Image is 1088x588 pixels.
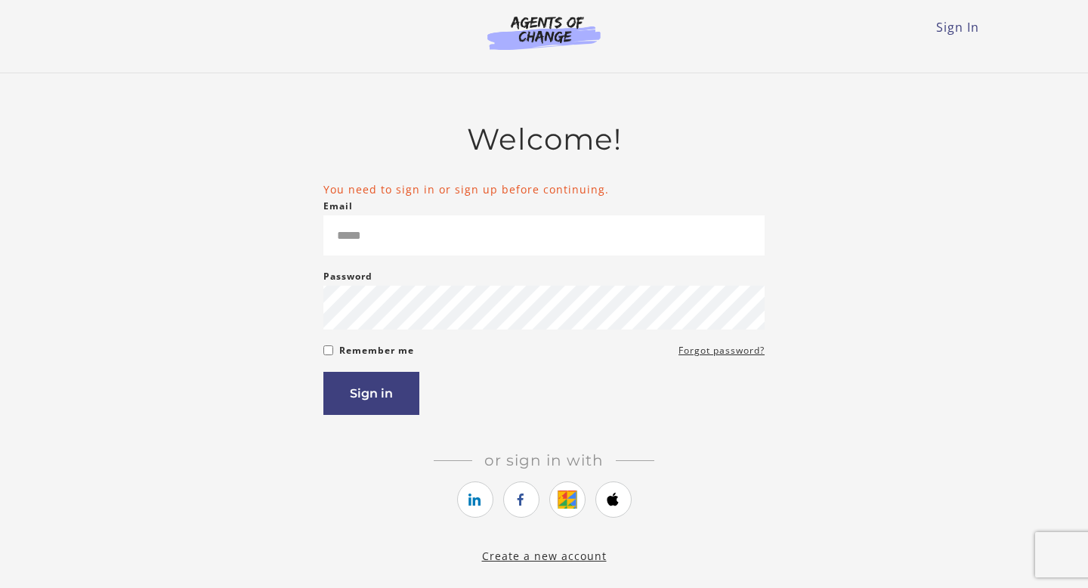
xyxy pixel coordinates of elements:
[482,549,607,563] a: Create a new account
[472,451,616,469] span: Or sign in with
[323,268,372,286] label: Password
[678,342,765,360] a: Forgot password?
[595,481,632,518] a: https://courses.thinkific.com/users/auth/apple?ss%5Breferral%5D=&ss%5Buser_return_to%5D=%2Fenroll...
[323,372,419,415] button: Sign in
[457,481,493,518] a: https://courses.thinkific.com/users/auth/linkedin?ss%5Breferral%5D=&ss%5Buser_return_to%5D=%2Fenr...
[503,481,539,518] a: https://courses.thinkific.com/users/auth/facebook?ss%5Breferral%5D=&ss%5Buser_return_to%5D=%2Fenr...
[471,15,617,50] img: Agents of Change Logo
[936,19,979,36] a: Sign In
[339,342,414,360] label: Remember me
[323,122,765,157] h2: Welcome!
[323,197,353,215] label: Email
[323,181,765,197] li: You need to sign in or sign up before continuing.
[549,481,586,518] a: https://courses.thinkific.com/users/auth/google?ss%5Breferral%5D=&ss%5Buser_return_to%5D=%2Fenrol...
